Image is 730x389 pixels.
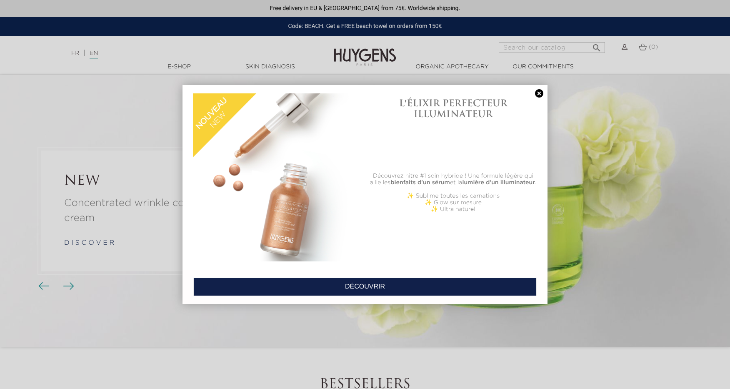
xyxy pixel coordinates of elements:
[462,180,535,186] b: lumière d'un illuminateur
[390,180,450,186] b: bienfaits d'un sérum
[369,173,537,186] p: Découvrez nitre #1 soin hybride ! Une formule légère qui allie les et la .
[369,199,537,206] p: ✨ Glow sur mesure
[369,98,537,120] h1: L'ÉLIXIR PERFECTEUR ILLUMINATEUR
[369,206,537,213] p: ✨ Ultra naturel
[369,193,537,199] p: ✨ Sublime toutes les carnations
[193,278,537,296] a: DÉCOUVRIR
